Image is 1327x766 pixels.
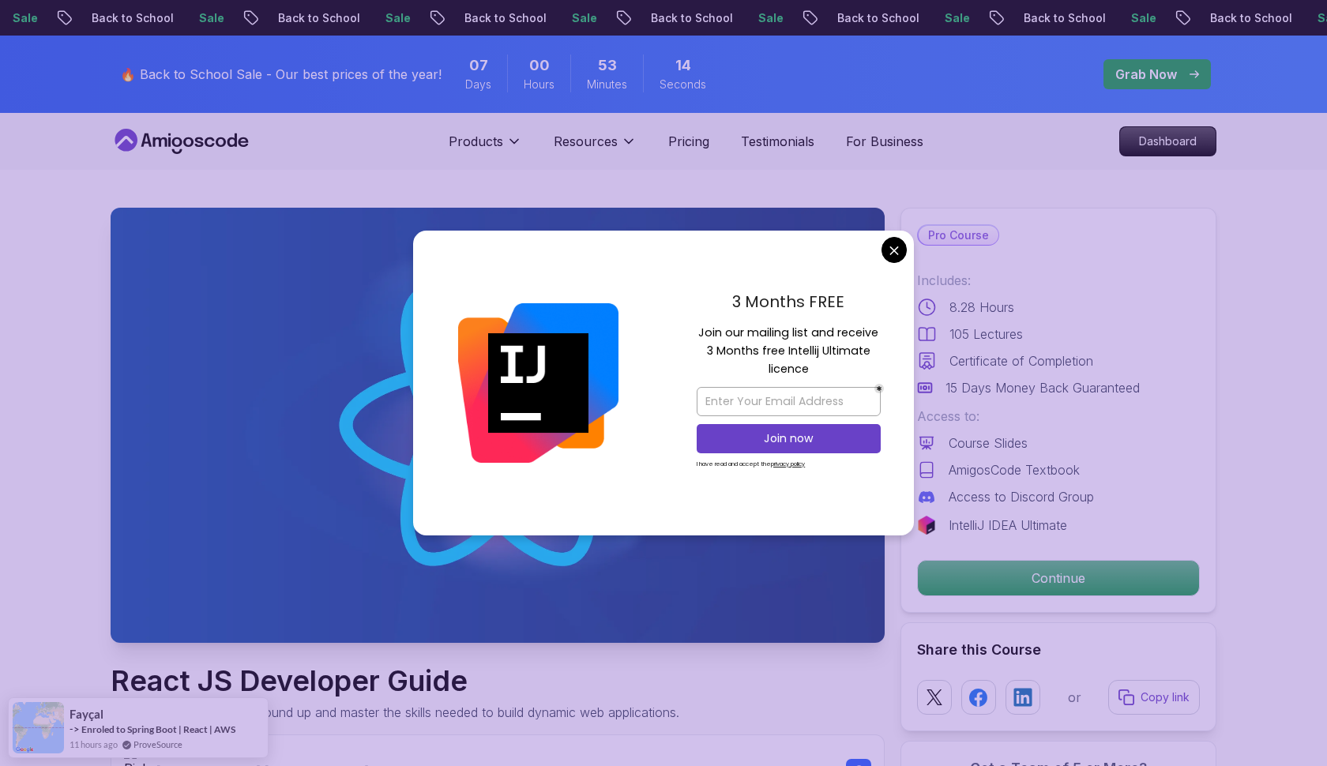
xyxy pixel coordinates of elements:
[668,132,709,151] a: Pricing
[917,560,1200,596] button: Continue
[524,77,554,92] span: Hours
[556,10,607,26] p: Sale
[449,10,556,26] p: Back to School
[587,77,627,92] span: Minutes
[76,10,183,26] p: Back to School
[949,351,1093,370] p: Certificate of Completion
[13,702,64,753] img: provesource social proof notification image
[133,738,182,751] a: ProveSource
[1108,680,1200,715] button: Copy link
[660,77,706,92] span: Seconds
[1119,126,1216,156] a: Dashboard
[111,208,885,643] img: reactjs-developer-guide_thumbnail
[120,65,442,84] p: 🔥 Back to School Sale - Our best prices of the year!
[949,487,1094,506] p: Access to Discord Group
[111,665,679,697] h1: React JS Developer Guide
[929,10,979,26] p: Sale
[598,54,617,77] span: 53 Minutes
[370,10,420,26] p: Sale
[1008,10,1115,26] p: Back to School
[945,378,1140,397] p: 15 Days Money Back Guaranteed
[949,325,1023,344] p: 105 Lectures
[183,10,234,26] p: Sale
[917,516,936,535] img: jetbrains logo
[1141,689,1190,705] p: Copy link
[1068,688,1081,707] p: or
[1115,65,1177,84] p: Grab Now
[742,10,793,26] p: Sale
[949,434,1028,452] p: Course Slides
[449,132,522,163] button: Products
[70,723,80,735] span: ->
[465,77,491,92] span: Days
[111,703,679,722] p: Learn ReactJS from the ground up and master the skills needed to build dynamic web applications.
[821,10,929,26] p: Back to School
[554,132,637,163] button: Resources
[917,639,1200,661] h2: Share this Course
[635,10,742,26] p: Back to School
[81,723,235,735] a: Enroled to Spring Boot | React | AWS
[741,132,814,151] a: Testimonials
[675,54,691,77] span: 14 Seconds
[554,132,618,151] p: Resources
[949,298,1014,317] p: 8.28 Hours
[846,132,923,151] a: For Business
[917,271,1200,290] p: Includes:
[469,54,488,77] span: 7 Days
[918,561,1199,595] p: Continue
[917,407,1200,426] p: Access to:
[1194,10,1302,26] p: Back to School
[70,738,118,751] span: 11 hours ago
[1120,127,1216,156] p: Dashboard
[529,54,550,77] span: 0 Hours
[449,132,503,151] p: Products
[949,460,1080,479] p: AmigosCode Textbook
[919,226,998,245] p: Pro Course
[1115,10,1166,26] p: Sale
[949,516,1067,535] p: IntelliJ IDEA Ultimate
[262,10,370,26] p: Back to School
[70,708,103,721] span: Fayçal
